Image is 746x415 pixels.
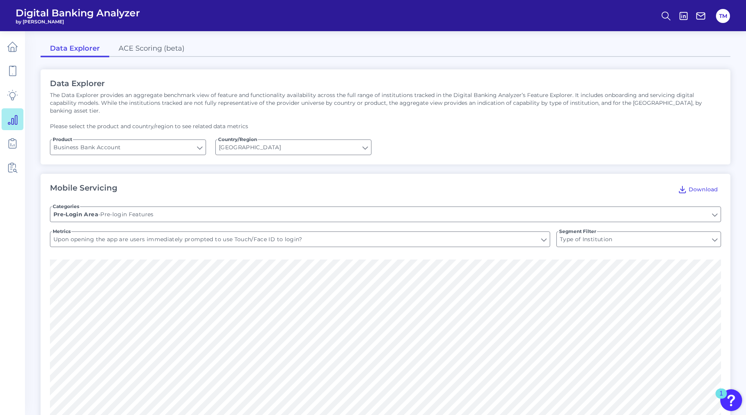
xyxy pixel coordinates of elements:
span: Digital Banking Analyzer [16,7,140,19]
span: Segment Filter [558,228,597,235]
button: Download [675,183,721,196]
a: Data Explorer [41,41,109,57]
span: Country/Region [217,136,258,143]
span: by [PERSON_NAME] [16,19,140,25]
span: Categories [52,203,80,210]
button: Open Resource Center, 1 new notification [720,389,742,411]
p: The Data Explorer provides an aggregate benchmark view of feature and functionality availability ... [50,91,721,115]
h2: Mobile Servicing [50,183,117,196]
p: Please select the product and country/region to see related data metrics [50,122,721,130]
button: TM [716,9,730,23]
span: Product [52,136,73,143]
a: ACE Scoring (beta) [109,41,194,57]
span: Download [689,186,718,193]
h2: Data Explorer [50,79,721,88]
div: 1 [719,394,723,404]
span: Metrics [52,228,71,235]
